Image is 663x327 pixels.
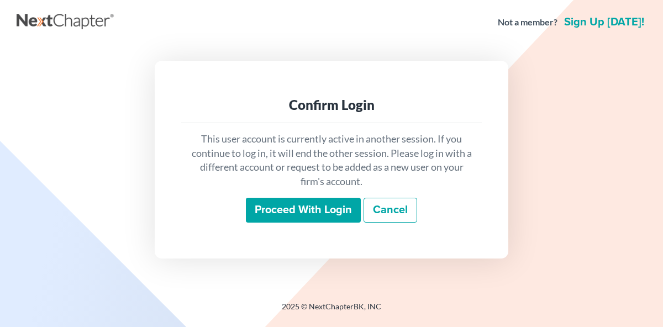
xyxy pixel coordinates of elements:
a: Sign up [DATE]! [562,17,646,28]
div: 2025 © NextChapterBK, INC [17,301,646,321]
div: Confirm Login [190,96,473,114]
input: Proceed with login [246,198,361,223]
p: This user account is currently active in another session. If you continue to log in, it will end ... [190,132,473,189]
a: Cancel [364,198,417,223]
strong: Not a member? [498,16,557,29]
